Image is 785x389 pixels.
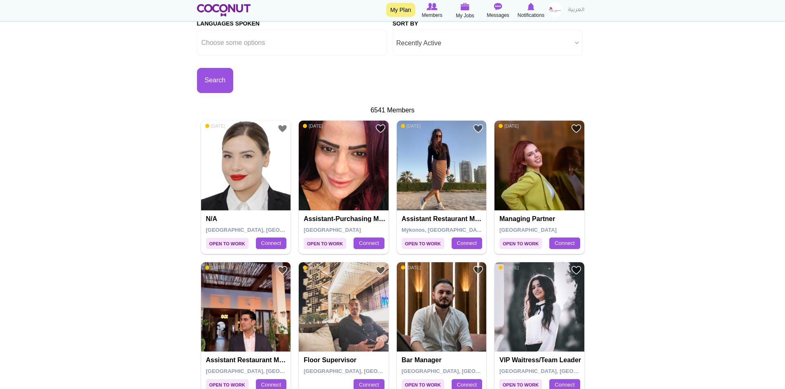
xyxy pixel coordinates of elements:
span: Mýkonos, [GEOGRAPHIC_DATA] [402,227,485,233]
h4: assistant-purchasing manager [304,215,386,223]
span: Notifications [518,11,544,19]
a: My Plan [386,3,415,17]
img: My Jobs [461,3,470,10]
a: Add to Favourites [277,123,288,134]
a: Add to Favourites [375,123,386,134]
span: [DATE] [499,123,519,129]
span: My Jobs [456,12,474,20]
a: Browse Members Members [416,2,449,19]
span: Members [422,11,442,19]
span: Recently Active [396,30,572,56]
a: Messages Messages [482,2,515,19]
h4: Assistant Restaurant Manager [206,356,288,364]
a: Notifications Notifications [515,2,548,19]
span: [DATE] [205,123,225,129]
a: العربية [564,2,588,19]
span: Open to Work [402,238,444,249]
img: Home [197,4,251,16]
h4: Bar Manager [402,356,484,364]
a: Add to Favourites [473,123,483,134]
span: [GEOGRAPHIC_DATA], [GEOGRAPHIC_DATA] [402,368,519,374]
span: [GEOGRAPHIC_DATA], [GEOGRAPHIC_DATA] [304,368,421,374]
a: My Jobs My Jobs [449,2,482,20]
span: [DATE] [303,265,323,270]
h4: Floor Supervisor [304,356,386,364]
a: Connect [256,238,286,249]
span: [GEOGRAPHIC_DATA] [499,227,557,233]
button: Search [197,68,234,93]
a: Add to Favourites [473,265,483,275]
span: [GEOGRAPHIC_DATA], [GEOGRAPHIC_DATA] [206,227,323,233]
a: Connect [549,238,580,249]
a: Add to Favourites [571,123,581,134]
img: Messages [494,3,502,10]
span: [GEOGRAPHIC_DATA], [GEOGRAPHIC_DATA] [206,368,323,374]
span: [DATE] [499,265,519,270]
span: [DATE] [205,265,225,270]
h4: Assistant Restaurant Manager [402,215,484,223]
a: Add to Favourites [277,265,288,275]
span: [GEOGRAPHIC_DATA], [GEOGRAPHIC_DATA] [499,368,617,374]
a: Add to Favourites [375,265,386,275]
span: Messages [487,11,509,19]
a: Connect [452,238,482,249]
h4: VIP Waitress/Team Leader [499,356,581,364]
h4: N/A [206,215,288,223]
a: Connect [354,238,384,249]
span: Open to Work [304,238,346,249]
span: Open to Work [206,238,248,249]
span: [DATE] [401,123,421,129]
span: [GEOGRAPHIC_DATA] [304,227,361,233]
div: 6541 Members [197,106,588,115]
h4: Managing Partner [499,215,581,223]
span: [DATE] [401,265,421,270]
img: Browse Members [426,3,437,10]
span: [DATE] [303,123,323,129]
a: Add to Favourites [571,265,581,275]
img: Notifications [527,3,534,10]
span: Open to Work [499,238,542,249]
